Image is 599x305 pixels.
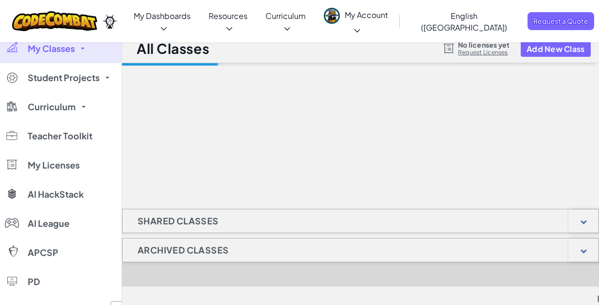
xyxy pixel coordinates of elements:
a: Curriculum [257,2,315,40]
span: Curriculum [28,102,76,111]
span: Curriculum [265,11,306,21]
img: CodeCombat logo [12,11,97,31]
a: Resources [200,2,257,40]
a: Request a Quote [528,12,594,30]
a: My Dashboards [125,2,200,40]
span: English ([GEOGRAPHIC_DATA]) [421,11,507,33]
a: English ([GEOGRAPHIC_DATA]) [403,2,525,40]
img: avatar [324,8,340,24]
span: No licenses yet [458,41,510,49]
span: My Classes [28,44,75,53]
h1: All Classes [137,39,209,58]
span: Student Projects [28,73,100,82]
button: Add New Class [521,41,591,57]
span: AI League [28,219,70,228]
span: Resources [209,11,247,21]
span: My Dashboards [134,11,191,21]
span: My Licenses [28,161,80,169]
a: Request Licenses [458,49,510,56]
span: My Account [345,10,388,34]
img: Ozaria [102,14,118,29]
h1: Archived Classes [123,238,244,262]
span: Teacher Toolkit [28,132,92,140]
h1: Shared Classes [123,209,234,233]
span: AI HackStack [28,190,84,199]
